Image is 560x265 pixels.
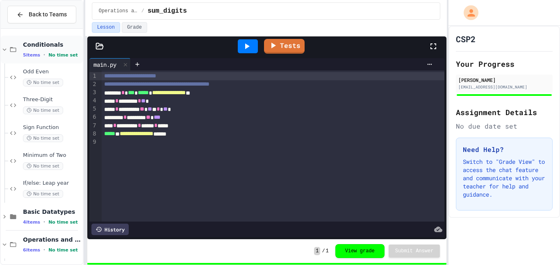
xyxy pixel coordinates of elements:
[389,245,440,258] button: Submit Answer
[43,52,45,58] span: •
[7,6,76,23] button: Back to Teams
[463,145,546,154] h3: Need Help?
[23,106,63,114] span: No time set
[23,180,81,187] span: If/else: Leap year
[314,247,320,255] span: 1
[23,220,40,225] span: 4 items
[89,72,98,80] div: 1
[456,121,553,131] div: No due date set
[89,58,131,70] div: main.py
[91,224,129,235] div: History
[23,152,81,159] span: Minimum of Two
[48,220,78,225] span: No time set
[92,22,120,33] button: Lesson
[99,8,138,14] span: Operations and Variables
[23,79,63,86] span: No time set
[48,52,78,58] span: No time set
[458,76,550,84] div: [PERSON_NAME]
[23,190,63,198] span: No time set
[89,60,121,69] div: main.py
[456,106,553,118] h2: Assignment Details
[264,39,305,54] a: Tests
[23,134,63,142] span: No time set
[458,84,550,90] div: [EMAIL_ADDRESS][DOMAIN_NAME]
[148,6,187,16] span: sum_digits
[23,208,81,215] span: Basic Datatypes
[456,58,553,70] h2: Your Progress
[23,236,81,243] span: Operations and Variables
[326,248,329,254] span: 1
[23,52,40,58] span: 5 items
[23,247,40,253] span: 6 items
[455,3,480,22] div: My Account
[89,88,98,97] div: 3
[89,97,98,105] div: 4
[48,247,78,253] span: No time set
[89,130,98,138] div: 8
[89,113,98,121] div: 6
[43,247,45,253] span: •
[89,80,98,88] div: 2
[23,162,63,170] span: No time set
[23,68,81,75] span: Odd Even
[463,158,546,199] p: Switch to "Grade View" to access the chat feature and communicate with your teacher for help and ...
[29,10,67,19] span: Back to Teams
[23,96,81,103] span: Three-Digit
[322,248,325,254] span: /
[23,41,81,48] span: Conditionals
[89,122,98,130] div: 7
[23,124,81,131] span: Sign Function
[89,105,98,113] div: 5
[43,219,45,225] span: •
[141,8,144,14] span: /
[335,244,385,258] button: View grade
[395,248,434,254] span: Submit Answer
[89,138,98,146] div: 9
[456,33,476,45] h1: CSP2
[122,22,147,33] button: Grade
